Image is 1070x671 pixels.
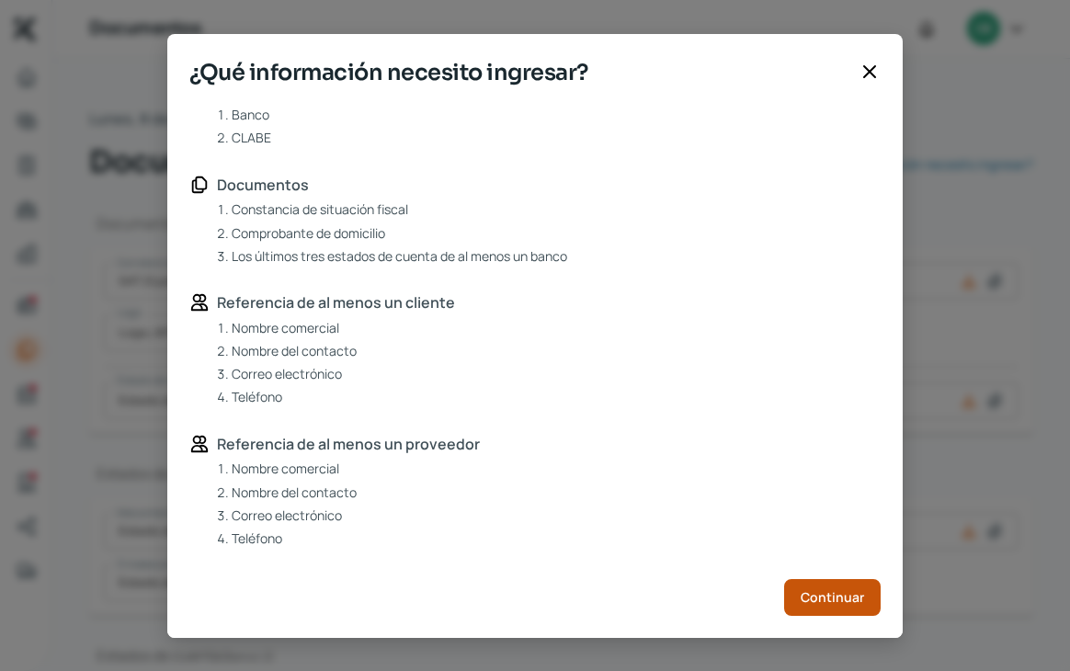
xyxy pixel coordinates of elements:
[217,172,309,199] span: Documentos
[232,316,339,339] li: Nombre comercial
[232,198,408,221] li: Constancia de situación fiscal
[232,457,339,480] li: Nombre comercial
[232,222,385,245] li: Comprobante de domicilio
[784,579,881,616] button: Continuar
[232,362,342,385] li: Correo electrónico
[232,504,342,527] li: Correo electrónico
[217,431,480,458] span: Referencia de al menos un proveedor
[232,245,567,267] li: Los últimos tres estados de cuenta de al menos un banco
[189,56,851,89] span: ¿Qué información necesito ingresar?
[217,290,455,316] span: Referencia de al menos un cliente
[232,339,357,362] li: Nombre del contacto
[232,126,271,149] li: CLABE
[232,481,357,504] li: Nombre del contacto
[232,527,282,550] li: Teléfono
[801,591,864,604] span: Continuar
[232,385,282,408] li: Teléfono
[232,103,269,126] li: Banco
